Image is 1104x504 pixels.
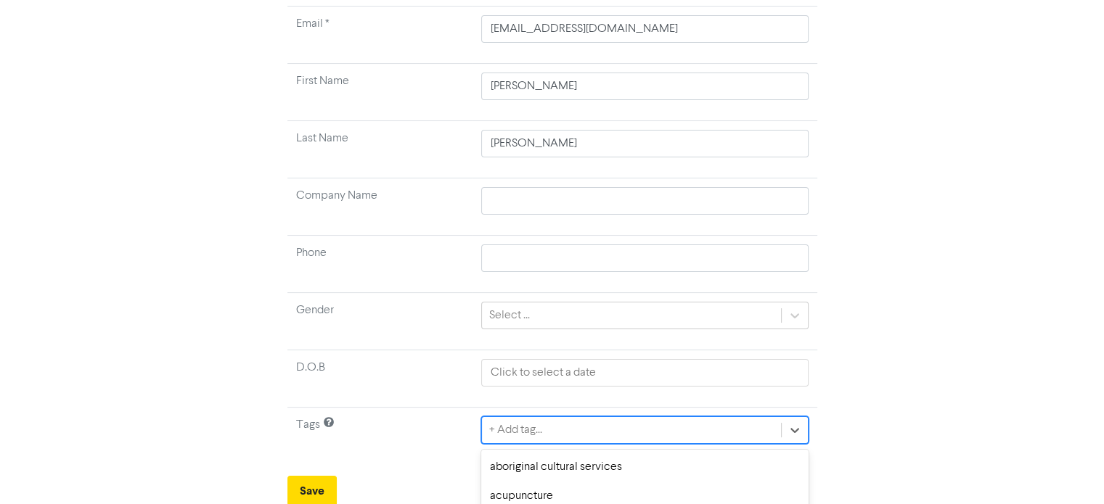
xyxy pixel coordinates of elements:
td: Required [287,7,473,64]
div: Select ... [489,307,530,324]
input: Click to select a date [481,359,808,387]
td: Last Name [287,121,473,178]
div: aboriginal cultural services [481,453,808,482]
td: First Name [287,64,473,121]
td: Tags [287,408,473,465]
td: Gender [287,293,473,350]
td: Phone [287,236,473,293]
iframe: Chat Widget [1031,434,1104,504]
td: Company Name [287,178,473,236]
div: + Add tag... [489,421,542,439]
td: D.O.B [287,350,473,408]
